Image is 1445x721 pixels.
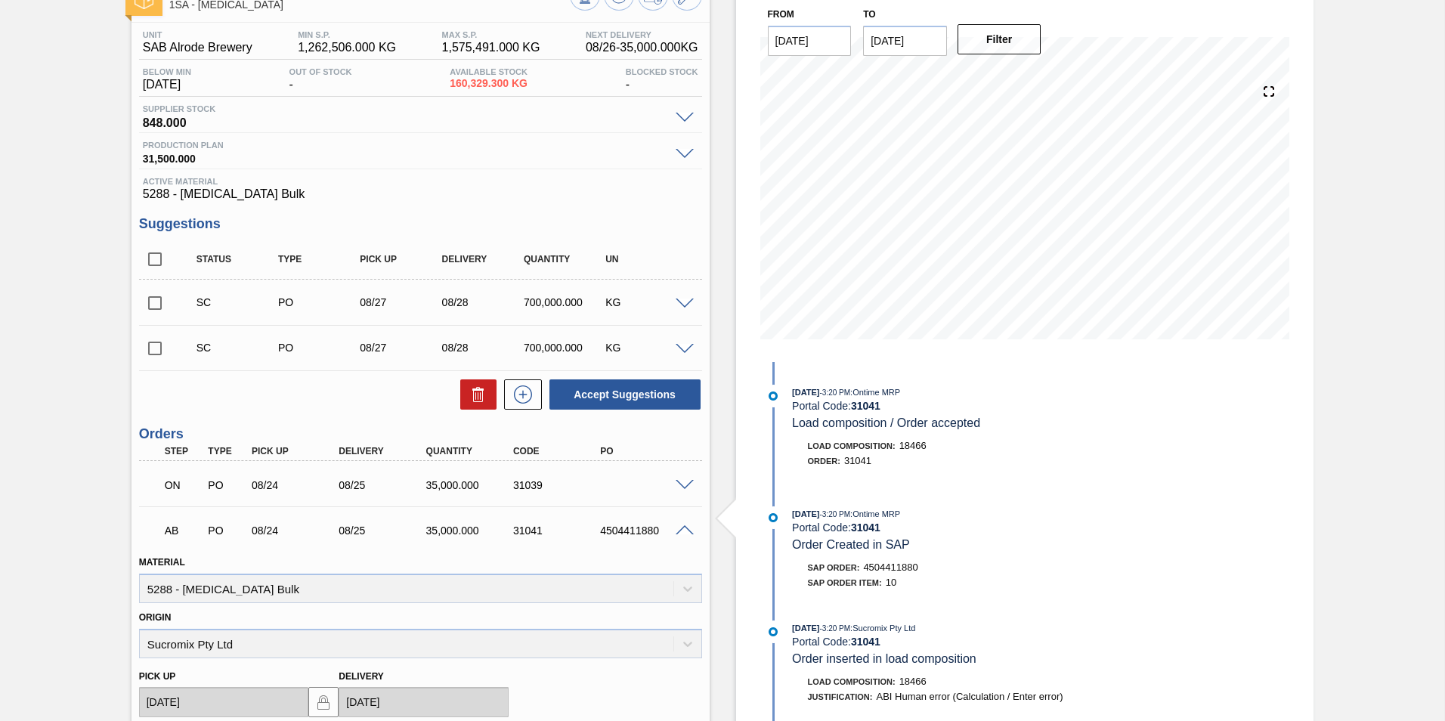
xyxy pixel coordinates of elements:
[139,671,176,682] label: Pick up
[844,455,871,466] span: 31041
[820,510,851,518] span: - 3:20 PM
[139,216,702,232] h3: Suggestions
[143,150,668,165] span: 31,500.000
[438,296,530,308] div: 08/28/2025
[509,446,607,456] div: Code
[422,479,520,491] div: 35,000.000
[808,578,882,587] span: SAP Order Item:
[863,9,875,20] label: to
[520,254,611,265] div: Quantity
[622,67,702,91] div: -
[497,379,542,410] div: New suggestion
[792,652,976,665] span: Order inserted in load composition
[820,388,851,397] span: - 3:20 PM
[356,254,447,265] div: Pick up
[851,636,880,648] strong: 31041
[851,400,880,412] strong: 31041
[792,400,1151,412] div: Portal Code:
[549,379,701,410] button: Accept Suggestions
[808,441,896,450] span: Load Composition :
[850,388,900,397] span: : Ontime MRP
[422,446,520,456] div: Quantity
[792,509,819,518] span: [DATE]
[139,612,172,623] label: Origin
[143,104,668,113] span: Supplier Stock
[808,563,860,572] span: SAP Order:
[356,296,447,308] div: 08/27/2025
[161,514,206,547] div: Awaiting Billing
[808,456,840,466] span: Order :
[143,177,698,186] span: Active Material
[204,479,249,491] div: Purchase order
[143,30,252,39] span: Unit
[193,254,284,265] div: Status
[193,296,284,308] div: Suggestion Created
[339,687,509,717] input: mm/dd/yyyy
[792,388,819,397] span: [DATE]
[298,41,396,54] span: 1,262,506.000 KG
[274,254,366,265] div: Type
[792,636,1151,648] div: Portal Code:
[143,141,668,150] span: Production plan
[958,24,1041,54] button: Filter
[509,525,607,537] div: 31041
[314,693,333,711] img: locked
[876,691,1063,702] span: ABI Human error (Calculation / Enter error)
[509,479,607,491] div: 31039
[792,624,819,633] span: [DATE]
[165,479,203,491] p: ON
[143,113,668,128] span: 848.000
[899,440,927,451] span: 18466
[286,67,356,91] div: -
[520,296,611,308] div: 700,000.000
[356,342,447,354] div: 08/27/2025
[274,342,366,354] div: Purchase order
[602,296,693,308] div: KG
[298,30,396,39] span: MIN S.P.
[768,26,852,56] input: mm/dd/yyyy
[248,446,345,456] div: Pick up
[442,41,540,54] span: 1,575,491.000 KG
[335,525,432,537] div: 08/25/2025
[450,67,528,76] span: Available Stock
[769,391,778,401] img: atual
[863,562,917,573] span: 4504411880
[143,67,191,76] span: Below Min
[520,342,611,354] div: 700,000.000
[248,525,345,537] div: 08/24/2025
[161,469,206,502] div: Negotiating Order
[143,187,698,201] span: 5288 - [MEDICAL_DATA] Bulk
[808,677,896,686] span: Load Composition :
[139,687,309,717] input: mm/dd/yyyy
[289,67,352,76] span: Out Of Stock
[850,624,915,633] span: : Sucromix Pty Ltd
[442,30,540,39] span: MAX S.P.
[204,446,249,456] div: Type
[769,513,778,522] img: atual
[248,479,345,491] div: 08/24/2025
[143,41,252,54] span: SAB Alrode Brewery
[602,254,693,265] div: UN
[139,426,702,442] h3: Orders
[453,379,497,410] div: Delete Suggestions
[193,342,284,354] div: Suggestion Created
[769,627,778,636] img: atual
[792,416,980,429] span: Load composition / Order accepted
[165,525,203,537] p: AB
[820,624,851,633] span: - 3:20 PM
[863,26,947,56] input: mm/dd/yyyy
[596,446,694,456] div: PO
[850,509,900,518] span: : Ontime MRP
[143,78,191,91] span: [DATE]
[161,446,206,456] div: Step
[308,687,339,717] button: locked
[586,41,698,54] span: 08/26 - 35,000.000 KG
[139,557,185,568] label: Material
[204,525,249,537] div: Purchase order
[274,296,366,308] div: Purchase order
[602,342,693,354] div: KG
[438,254,530,265] div: Delivery
[851,521,880,534] strong: 31041
[542,378,702,411] div: Accept Suggestions
[335,446,432,456] div: Delivery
